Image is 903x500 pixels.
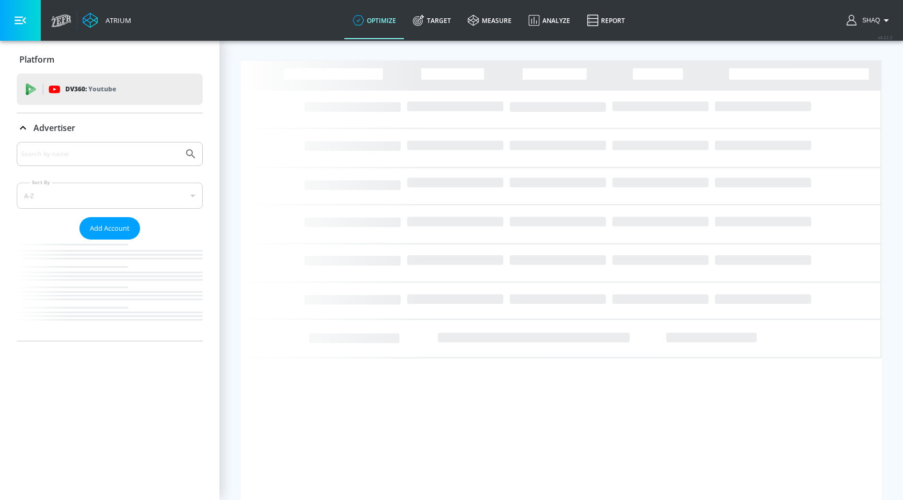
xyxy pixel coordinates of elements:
input: Search by name [21,147,179,161]
div: Platform [17,45,203,74]
label: Sort By [30,179,52,186]
a: Report [578,2,633,39]
button: Shaq [847,14,893,27]
div: A-Z [17,183,203,209]
div: Atrium [101,16,131,25]
span: login as: shaquille.huang@zefr.com [858,17,880,24]
div: DV360: Youtube [17,74,203,105]
p: Advertiser [33,122,75,134]
p: Platform [19,54,54,65]
p: DV360: [65,84,116,95]
p: Youtube [88,84,116,94]
div: Advertiser [17,142,203,341]
span: v 4.22.2 [878,34,893,40]
a: Analyze [520,2,578,39]
button: Add Account [79,217,140,240]
span: Add Account [90,222,130,234]
a: optimize [344,2,404,39]
a: Atrium [83,13,131,28]
a: Target [404,2,459,39]
div: Advertiser [17,113,203,142]
a: measure [459,2,520,39]
nav: list of Advertiser [17,240,203,341]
